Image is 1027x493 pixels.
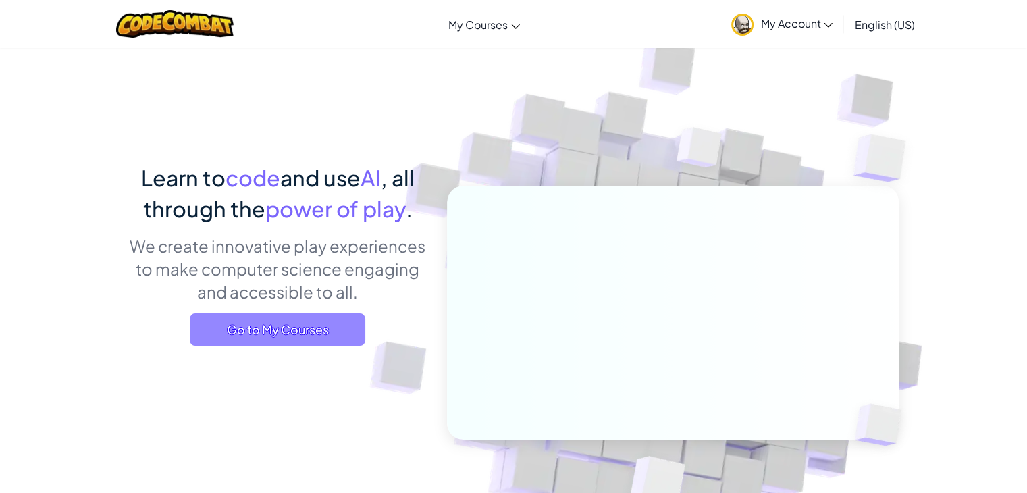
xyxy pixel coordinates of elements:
[731,14,754,36] img: avatar
[406,195,413,222] span: .
[832,375,933,474] img: Overlap cubes
[725,3,839,45] a: My Account
[854,18,914,32] span: English (US)
[280,164,361,191] span: and use
[129,234,427,303] p: We create innovative play experiences to make computer science engaging and accessible to all.
[265,195,406,222] span: power of play
[141,164,226,191] span: Learn to
[190,313,365,346] a: Go to My Courses
[226,164,280,191] span: code
[826,101,943,215] img: Overlap cubes
[116,10,234,38] img: CodeCombat logo
[651,101,748,201] img: Overlap cubes
[448,18,508,32] span: My Courses
[760,16,833,30] span: My Account
[442,6,527,43] a: My Courses
[847,6,921,43] a: English (US)
[361,164,381,191] span: AI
